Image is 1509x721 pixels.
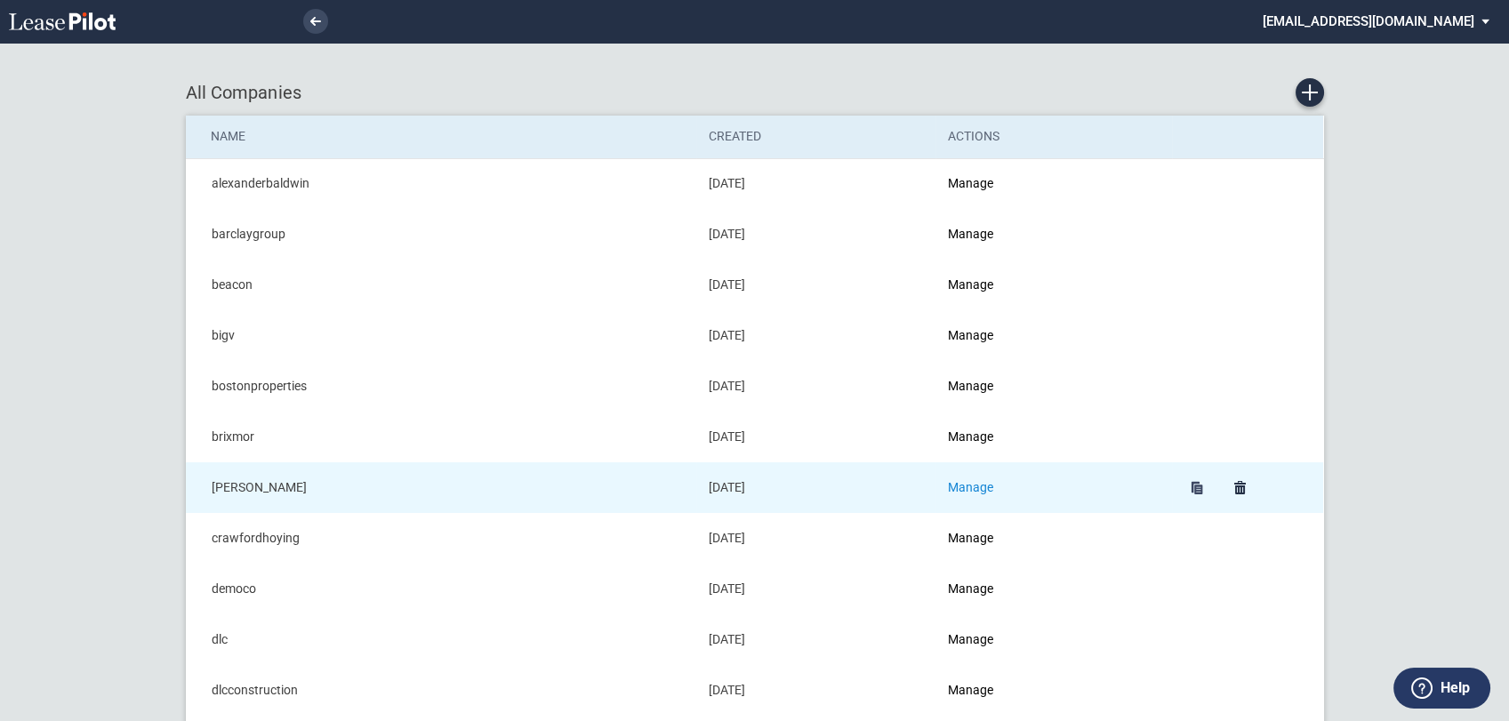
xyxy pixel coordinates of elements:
[186,462,696,513] td: [PERSON_NAME]
[1296,78,1324,107] a: Create new Company
[186,78,1324,107] div: All Companies
[696,310,935,361] td: [DATE]
[948,328,993,342] a: Manage
[948,379,993,393] a: Manage
[696,158,935,209] td: [DATE]
[948,277,993,292] a: Manage
[696,462,935,513] td: [DATE]
[696,665,935,716] td: [DATE]
[1227,476,1252,501] a: Delete casto
[696,116,935,158] th: Created
[186,116,696,158] th: Name
[186,412,696,462] td: brixmor
[696,209,935,260] td: [DATE]
[186,614,696,665] td: dlc
[186,361,696,412] td: bostonproperties
[696,513,935,564] td: [DATE]
[186,513,696,564] td: crawfordhoying
[948,683,993,697] a: Manage
[696,564,935,614] td: [DATE]
[186,310,696,361] td: bigv
[948,176,993,190] a: Manage
[948,632,993,646] a: Manage
[696,361,935,412] td: [DATE]
[948,480,993,494] a: Manage
[186,260,696,310] td: beacon
[186,209,696,260] td: barclaygroup
[1441,677,1470,700] label: Help
[696,614,935,665] td: [DATE]
[948,581,993,596] a: Manage
[935,116,1172,158] th: Actions
[1393,668,1490,709] button: Help
[696,412,935,462] td: [DATE]
[948,227,993,241] a: Manage
[186,665,696,716] td: dlcconstruction
[186,564,696,614] td: democo
[696,260,935,310] td: [DATE]
[1184,476,1209,501] a: Duplicate casto
[948,429,993,444] a: Manage
[948,531,993,545] a: Manage
[186,158,696,209] td: alexanderbaldwin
